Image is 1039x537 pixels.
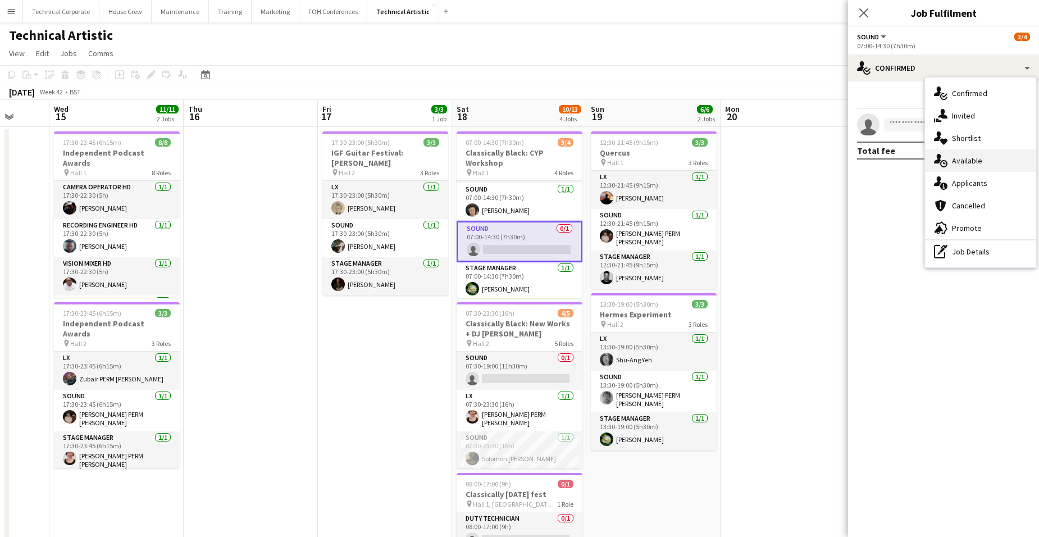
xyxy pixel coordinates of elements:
app-job-card: 17:30-23:45 (6h15m)8/8Independent Podcast Awards Hall 18 RolesCamera Operator HD1/117:30-22:30 (5... [54,131,180,298]
span: 4 Roles [554,169,573,177]
app-card-role: Sound1/107:00-14:30 (7h30m)[PERSON_NAME] [457,183,582,221]
app-card-role: LX1/107:30-23:30 (16h)[PERSON_NAME] PERM [PERSON_NAME] [457,390,582,431]
span: Hall 1, [GEOGRAPHIC_DATA] and STP [473,500,557,508]
app-job-card: 17:30-23:45 (6h15m)3/3Independent Podcast Awards Hall 23 RolesLX1/117:30-23:45 (6h15m)Zubair PERM... [54,302,180,468]
app-card-role: Sound1/117:30-23:45 (6h15m)[PERSON_NAME] PERM [PERSON_NAME] [54,390,180,431]
h3: Independent Podcast Awards [54,318,180,339]
app-card-role: Vision Mixer HD1/117:30-22:30 (5h)[PERSON_NAME] [54,257,180,295]
span: Comms [88,48,113,58]
span: 07:00-14:30 (7h30m) [466,138,524,147]
app-card-role: LX1/117:30-23:45 (6h15m)Zubair PERM [PERSON_NAME] [54,352,180,390]
span: 3/4 [558,138,573,147]
span: Available [952,156,982,166]
app-card-role: Stage Manager1/113:30-19:00 (5h30m)[PERSON_NAME] [591,412,717,450]
span: Promote [952,223,982,233]
span: Shortlist [952,133,981,143]
div: Job Details [925,240,1036,263]
app-card-role: Recording Engineer HD1/117:30-22:30 (5h)[PERSON_NAME] [54,219,180,257]
span: 12:30-21:45 (9h15m) [600,138,658,147]
app-card-role: Sound0/107:30-19:00 (11h30m) [457,352,582,390]
app-card-role: Stage Manager1/117:30-23:00 (5h30m)[PERSON_NAME] [322,257,448,295]
span: 17:30-23:00 (5h30m) [331,138,390,147]
span: 3 Roles [689,158,708,167]
div: Total fee [857,145,895,156]
a: Jobs [56,46,81,61]
span: Wed [54,104,69,114]
span: 10/13 [559,105,581,113]
div: 12:30-21:45 (9h15m)3/3Quercus Hall 13 RolesLX1/112:30-21:45 (9h15m)[PERSON_NAME]Sound1/112:30-21:... [591,131,717,289]
div: [DATE] [9,87,35,98]
span: Hall 1 [473,169,489,177]
span: Hall 2 [70,339,86,348]
span: Sat [457,104,469,114]
a: View [4,46,29,61]
app-job-card: 07:00-14:30 (7h30m)3/4Classically Black: CYP Workshop Hall 14 RolesLX1/107:00-14:30 (7h30m)[PERSO... [457,131,582,298]
button: Technical Artistic [367,1,439,22]
span: Hall 2 [607,320,623,329]
span: 3/3 [155,309,171,317]
app-card-role: Sound0/107:00-14:30 (7h30m) [457,221,582,262]
app-card-role: Stage Manager1/112:30-21:45 (9h15m)[PERSON_NAME] [591,251,717,289]
app-card-role: Camera Operator HD1/117:30-22:30 (5h)[PERSON_NAME] [54,181,180,219]
span: Fri [322,104,331,114]
span: Week 42 [37,88,65,96]
h3: Independent Podcast Awards [54,148,180,168]
span: Hall 2 [473,339,489,348]
h3: Quercus [591,148,717,158]
span: 16 [186,110,202,123]
app-job-card: 17:30-23:00 (5h30m)3/3IGF Guitar Festival: [PERSON_NAME] Hall 23 RolesLX1/117:30-23:00 (5h30m)[PE... [322,131,448,295]
button: Training [209,1,252,22]
span: 3 Roles [689,320,708,329]
span: Confirmed [952,88,987,98]
span: 3/3 [431,105,447,113]
app-card-role: Stage Manager1/107:00-14:30 (7h30m)[PERSON_NAME] [457,262,582,300]
app-card-role: LX1/117:30-23:00 (5h30m)[PERSON_NAME] [322,181,448,219]
button: Sound [857,33,888,41]
h3: Hermes Experiment [591,310,717,320]
span: 3 Roles [152,339,171,348]
span: 17:30-23:45 (6h15m) [63,309,121,317]
span: Invited [952,111,975,121]
app-card-role: Stage Manager1/117:30-23:45 (6h15m)[PERSON_NAME] PERM [PERSON_NAME] [54,431,180,473]
button: FOH Conferences [299,1,367,22]
app-card-role: Sound1/112:30-21:45 (9h15m)[PERSON_NAME] PERM [PERSON_NAME] [591,209,717,251]
span: Applicants [952,178,987,188]
div: 4 Jobs [559,115,581,123]
span: 17:30-23:45 (6h15m) [63,138,121,147]
app-card-role: Sound1/117:30-23:00 (5h30m)[PERSON_NAME] [322,219,448,257]
span: 0/1 [558,480,573,488]
span: 8/8 [155,138,171,147]
span: 11/11 [156,105,179,113]
a: Edit [31,46,53,61]
span: 3/3 [423,138,439,147]
app-card-role: LX1/113:30-19:00 (5h30m)Shu-Ang Yeh [591,333,717,371]
app-job-card: 13:30-19:00 (5h30m)3/3Hermes Experiment Hall 23 RolesLX1/113:30-19:00 (5h30m)Shu-Ang YehSound1/11... [591,293,717,450]
span: 6/6 [697,105,713,113]
h3: Classically [DATE] fest [457,489,582,499]
div: 07:30-23:30 (16h)4/5Classically Black: New Works + DJ [PERSON_NAME] Hall 25 RolesSound0/107:30-19... [457,302,582,468]
app-card-role: AV1/1 [54,295,180,334]
span: Sound [857,33,879,41]
span: Hall 2 [339,169,355,177]
span: 20 [723,110,740,123]
div: Confirmed [848,54,1039,81]
span: 1 Role [557,500,573,508]
span: Cancelled [952,201,985,211]
span: Mon [725,104,740,114]
span: 15 [52,110,69,123]
span: 5 Roles [554,339,573,348]
app-card-role: Sound1/113:30-19:00 (5h30m)[PERSON_NAME] PERM [PERSON_NAME] [591,371,717,412]
span: 08:00-17:00 (9h) [466,480,511,488]
button: Technical Corporate [23,1,99,22]
span: 4/5 [558,309,573,317]
a: Comms [84,46,118,61]
app-card-role: Sound1/107:30-23:30 (16h)Solomon [PERSON_NAME] [457,431,582,470]
h1: Technical Artistic [9,27,113,44]
span: Hall 1 [607,158,623,167]
button: Marketing [252,1,299,22]
h3: Job Fulfilment [848,6,1039,20]
div: BST [70,88,81,96]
